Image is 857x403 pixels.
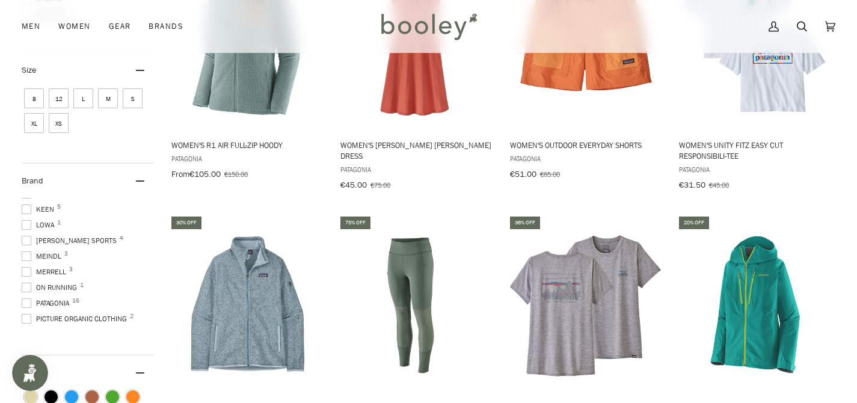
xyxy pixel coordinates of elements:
img: Patagonia Women's Triolet Jacket Subtidal Blue - Booley Galway [677,227,833,383]
span: 1 [57,220,61,226]
span: Patagonia [22,298,73,309]
span: Women's [PERSON_NAME] [PERSON_NAME] Dress [340,140,493,161]
span: €75.00 [370,180,390,190]
img: Patagonia Women's Pack Out Hike Tights Hemlock Green - Booley Galway [339,227,494,383]
span: Size: XL [24,113,44,133]
span: €150.00 [224,169,248,179]
span: Size: M [98,88,118,108]
span: €105.00 [189,168,221,180]
span: 16 [72,298,79,304]
span: Brand [22,175,43,186]
img: Patagonia Women's Better Sweater Jacket Fleck Blue - Booley Galway [170,227,325,383]
img: Patagonia Women's Capilene Cool Daily Graphic S/S '73 Skyline / Feather Grey - Booley Galway [508,227,664,383]
span: From [171,168,189,180]
span: 2 [130,313,134,319]
span: €31.50 [679,179,705,191]
span: €45.00 [709,180,729,190]
span: Keen [22,204,58,215]
span: Patagonia [171,153,324,164]
span: On Running [22,282,81,293]
span: €45.00 [340,179,367,191]
span: Lowa [22,220,58,230]
img: Booley [376,9,481,44]
span: Brands [149,20,183,32]
div: 36% off [510,217,540,229]
span: Size: 8 [24,88,44,108]
span: Patagonia [510,153,662,164]
span: Merrell [22,266,70,277]
span: Women's Outdoor Everyday Shorts [510,140,662,150]
span: 3 [64,251,68,257]
span: Picture Organic Clothing [22,313,131,324]
span: Size: 12 [49,88,69,108]
span: €51.00 [510,168,536,180]
div: 20% off [679,217,709,229]
span: 3 [69,266,73,272]
span: Women's R1 Air Full-Zip Hoody [171,140,324,150]
span: 1 [80,282,84,288]
span: Size: S [123,88,143,108]
span: Meindl [22,251,65,262]
span: Size: L [73,88,93,108]
span: [PERSON_NAME] Sports [22,235,120,246]
span: Patagonia [340,164,493,174]
span: 5 [57,204,61,210]
iframe: Button to open loyalty program pop-up [12,355,48,391]
span: Gear [109,20,131,32]
span: Size: XS [49,113,69,133]
div: 75% off [340,217,370,229]
span: Women's Unity Fitz Easy Cut Responsibili-Tee [679,140,831,161]
span: €85.00 [540,169,560,179]
span: Size [22,64,36,76]
span: Women [58,20,90,32]
span: 4 [120,235,123,241]
div: 30% off [171,217,201,229]
span: Men [22,20,40,32]
span: Patagonia [679,164,831,174]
